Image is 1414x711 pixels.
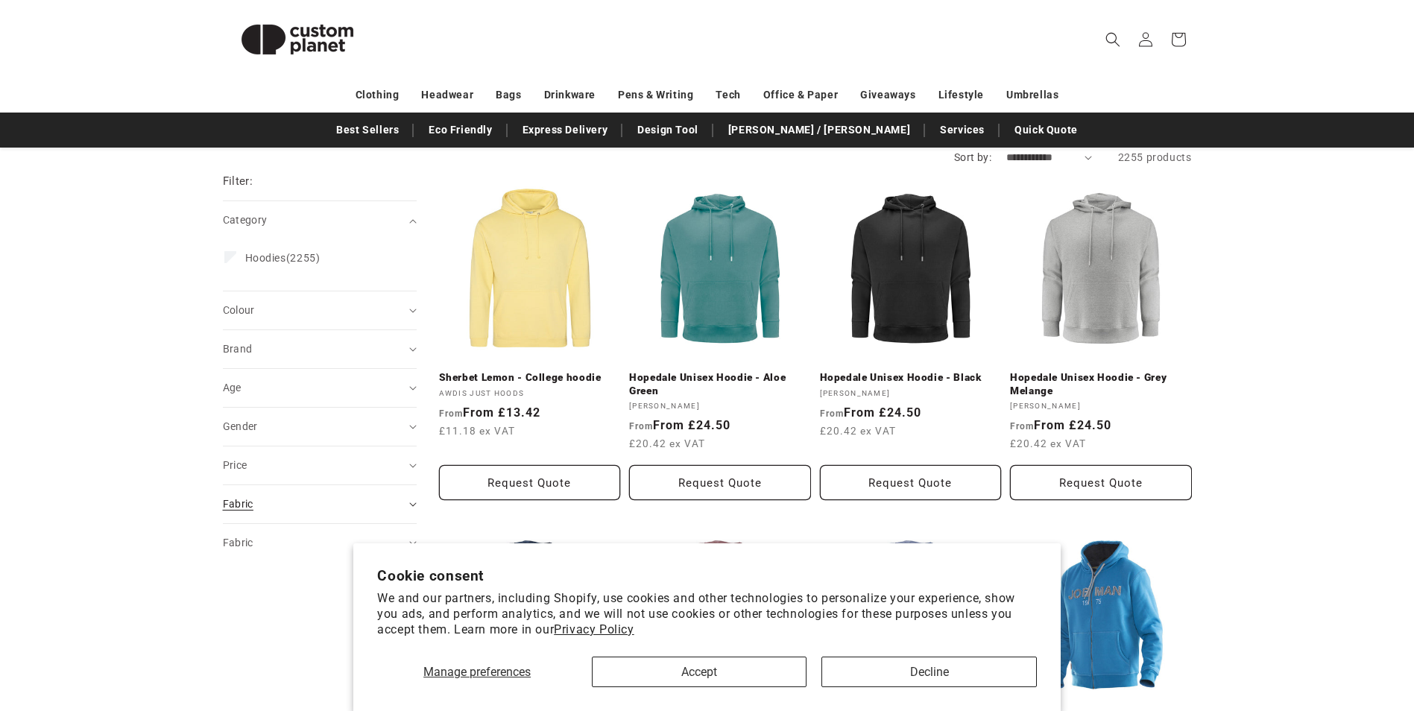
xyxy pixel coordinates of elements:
[223,173,253,190] h2: Filter:
[223,382,242,394] span: Age
[554,622,634,636] a: Privacy Policy
[223,408,417,446] summary: Gender (0 selected)
[629,465,811,500] button: Request Quote
[223,291,417,329] summary: Colour (0 selected)
[223,537,253,549] span: Fabric
[954,151,991,163] label: Sort by:
[721,117,918,143] a: [PERSON_NAME] / [PERSON_NAME]
[223,446,417,484] summary: Price
[515,117,616,143] a: Express Delivery
[1007,117,1085,143] a: Quick Quote
[1006,82,1058,108] a: Umbrellas
[223,524,417,562] summary: Fabric (0 selected)
[932,117,992,143] a: Services
[544,82,596,108] a: Drinkware
[223,201,417,239] summary: Category (0 selected)
[821,657,1036,687] button: Decline
[223,330,417,368] summary: Brand (0 selected)
[421,82,473,108] a: Headwear
[245,252,286,264] span: Hoodies
[496,82,521,108] a: Bags
[223,343,253,355] span: Brand
[860,82,915,108] a: Giveaways
[223,420,258,432] span: Gender
[356,82,400,108] a: Clothing
[223,459,247,471] span: Price
[1010,465,1192,500] button: Request Quote
[421,117,499,143] a: Eco Friendly
[1096,23,1129,56] summary: Search
[716,82,740,108] a: Tech
[1118,151,1192,163] span: 2255 products
[223,214,268,226] span: Category
[223,369,417,407] summary: Age (0 selected)
[629,371,811,397] a: Hopedale Unisex Hoodie - Aloe Green
[820,371,1002,385] a: Hopedale Unisex Hoodie - Black
[618,82,693,108] a: Pens & Writing
[223,6,372,73] img: Custom Planet
[938,82,984,108] a: Lifestyle
[377,567,1037,584] h2: Cookie consent
[377,657,577,687] button: Manage preferences
[223,485,417,523] summary: Fabric (0 selected)
[439,371,621,385] a: Sherbet Lemon - College hoodie
[763,82,838,108] a: Office & Paper
[423,665,531,679] span: Manage preferences
[630,117,706,143] a: Design Tool
[1165,550,1414,711] iframe: Chat Widget
[592,657,807,687] button: Accept
[1010,371,1192,397] a: Hopedale Unisex Hoodie - Grey Melange
[245,251,321,265] span: (2255)
[820,465,1002,500] button: Request Quote
[223,304,255,316] span: Colour
[377,591,1037,637] p: We and our partners, including Shopify, use cookies and other technologies to personalize your ex...
[439,465,621,500] button: Request Quote
[223,498,253,510] span: Fabric
[329,117,406,143] a: Best Sellers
